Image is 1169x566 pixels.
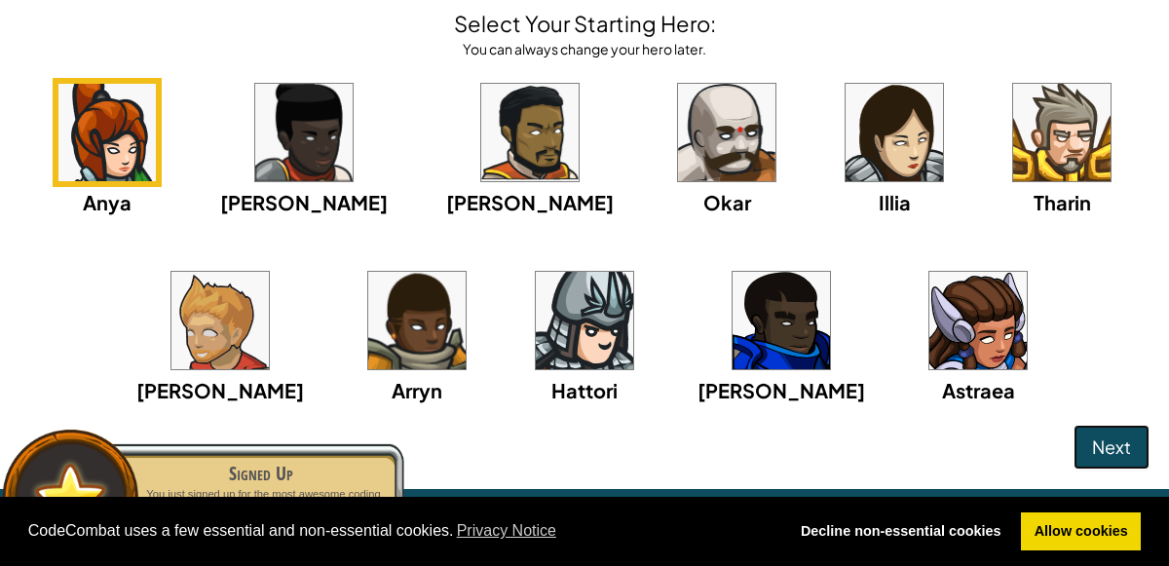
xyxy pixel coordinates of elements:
[698,378,865,402] span: [PERSON_NAME]
[138,487,384,515] p: You just signed up for the most awesome coding game.
[392,378,442,402] span: Arryn
[1013,84,1111,181] img: portrait.png
[703,190,751,214] span: Okar
[1092,435,1131,458] span: Next
[454,39,716,58] div: You can always change your hero later.
[138,460,384,487] div: Signed Up
[942,378,1015,402] span: Astraea
[446,190,614,214] span: [PERSON_NAME]
[879,190,911,214] span: Illia
[171,272,269,369] img: portrait.png
[368,272,466,369] img: portrait.png
[551,378,618,402] span: Hattori
[1021,512,1141,551] a: allow cookies
[26,454,115,541] img: default.png
[733,272,830,369] img: portrait.png
[28,516,773,546] span: CodeCombat uses a few essential and non-essential cookies.
[929,272,1027,369] img: portrait.png
[1034,190,1091,214] span: Tharin
[846,84,943,181] img: portrait.png
[255,84,353,181] img: portrait.png
[678,84,775,181] img: portrait.png
[58,84,156,181] img: portrait.png
[1074,425,1150,470] button: Next
[83,190,132,214] span: Anya
[136,378,304,402] span: [PERSON_NAME]
[787,512,1014,551] a: deny cookies
[536,272,633,369] img: portrait.png
[454,516,560,546] a: learn more about cookies
[220,190,388,214] span: [PERSON_NAME]
[454,8,716,39] h4: Select Your Starting Hero:
[481,84,579,181] img: portrait.png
